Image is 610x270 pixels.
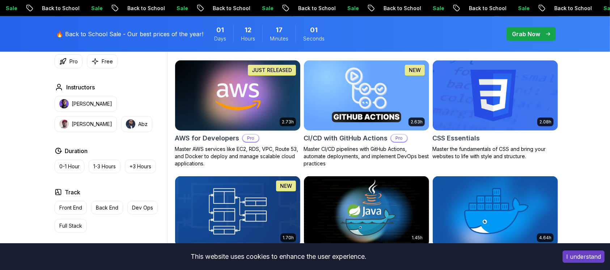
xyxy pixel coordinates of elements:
span: Hours [241,35,255,42]
img: Database Design & Implementation card [175,176,300,246]
p: Pro [391,135,407,142]
h2: CSS Essentials [432,133,480,143]
button: Full Stack [55,219,87,233]
span: 12 Hours [245,25,251,35]
button: 1-3 Hours [89,160,120,173]
button: Front End [55,201,87,215]
img: CI/CD with GitHub Actions card [304,60,429,131]
p: JUST RELEASED [252,67,292,74]
a: CI/CD with GitHub Actions card2.63hNEWCI/CD with GitHub ActionsProMaster CI/CD pipelines with Git... [304,60,429,167]
p: Back to School [540,5,589,12]
p: Back to School [113,5,162,12]
h2: CI/CD with GitHub Actions [304,133,387,143]
button: instructor img[PERSON_NAME] [55,116,117,132]
img: instructor img [59,119,69,129]
p: Master the fundamentals of CSS and bring your websites to life with style and structure. [432,145,558,160]
span: Days [214,35,226,42]
a: AWS for Developers card2.73hJUST RELEASEDAWS for DevelopersProMaster AWS services like EC2, RDS, ... [175,60,301,167]
p: Full Stack [59,222,82,229]
h2: Track [65,188,80,197]
p: Back to School [454,5,504,12]
button: instructor img[PERSON_NAME] [55,96,117,112]
p: 🔥 Back to School Sale - Our best prices of the year! [56,30,203,38]
p: 1-3 Hours [93,163,116,170]
span: Seconds [303,35,325,42]
h2: AWS for Developers [175,133,239,143]
p: Back to School [369,5,418,12]
button: Back End [91,201,123,215]
span: 1 Days [216,25,224,35]
p: Sale [333,5,356,12]
p: Back to School [284,5,333,12]
p: 2.73h [282,119,294,125]
p: Pro [243,135,259,142]
p: NEW [409,67,421,74]
p: 1.70h [283,235,294,241]
button: Free [87,54,118,68]
div: This website uses cookies to enhance the user experience. [5,249,552,265]
button: instructor imgAbz [121,116,152,132]
p: Pro [69,58,78,65]
button: Accept cookies [563,250,605,263]
img: CSS Essentials card [433,60,558,131]
button: Dev Ops [127,201,158,215]
button: +3 Hours [125,160,156,173]
p: Front End [59,204,82,211]
img: instructor img [59,99,69,109]
p: 2.63h [411,119,423,125]
p: Back End [96,204,118,211]
p: Dev Ops [132,204,153,211]
p: Sale [418,5,441,12]
h2: Instructors [66,83,95,92]
p: 4.64h [539,235,551,241]
p: [PERSON_NAME] [72,100,112,107]
a: CSS Essentials card2.08hCSS EssentialsMaster the fundamentals of CSS and bring your websites to l... [432,60,558,160]
img: Docker For Professionals card [433,176,558,246]
p: 2.08h [539,119,551,125]
p: Abz [138,121,148,128]
p: Free [102,58,113,65]
span: 17 Minutes [276,25,283,35]
p: +3 Hours [130,163,151,170]
p: Master CI/CD pipelines with GitHub Actions, automate deployments, and implement DevOps best pract... [304,145,429,167]
button: 0-1 Hour [55,160,84,173]
span: 1 Seconds [310,25,318,35]
p: Sale [162,5,185,12]
p: 0-1 Hour [59,163,80,170]
button: Pro [55,54,82,68]
span: Minutes [270,35,288,42]
img: AWS for Developers card [172,59,303,132]
p: Back to School [198,5,247,12]
p: Sale [247,5,271,12]
p: Grab Now [512,30,540,38]
p: NEW [280,182,292,190]
p: Sale [504,5,527,12]
p: Master AWS services like EC2, RDS, VPC, Route 53, and Docker to deploy and manage scalable cloud ... [175,145,301,167]
img: instructor img [126,119,135,129]
p: 1.45h [412,235,423,241]
h2: Duration [65,147,88,155]
p: Back to School [27,5,77,12]
p: Sale [77,5,100,12]
img: Docker for Java Developers card [304,176,429,246]
p: [PERSON_NAME] [72,121,112,128]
